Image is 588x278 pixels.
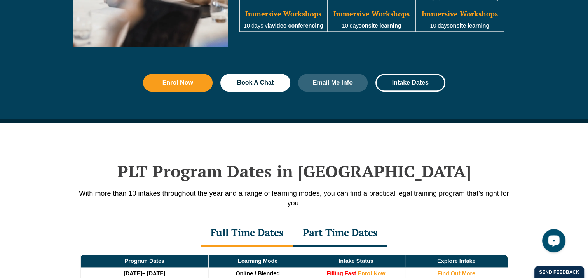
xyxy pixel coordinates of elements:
a: Email Me Info [298,74,368,92]
span: Enrol Now [162,80,193,86]
a: Find Out More [437,270,475,276]
span: Email Me Info [313,80,353,86]
td: Explore Intake [405,255,508,268]
a: Enrol Now [143,74,213,92]
h2: PLT Program Dates in [GEOGRAPHIC_DATA] [73,162,516,181]
p: With more than 10 intakes throughout the year and a range of learning modes, you can find a pract... [73,189,516,208]
a: Enrol Now [358,270,385,276]
a: Intake Dates [375,74,445,92]
td: Program Dates [80,255,209,268]
td: Learning Mode [209,255,307,268]
div: Part Time Dates [293,220,387,247]
span: Online / Blended [236,270,280,276]
span: Book A Chat [237,80,274,86]
div: Full Time Dates [201,220,293,247]
strong: [DATE] [124,270,142,276]
strong: Filling Fast [326,270,356,276]
a: Book A Chat [220,74,290,92]
span: Intake Dates [392,80,429,86]
td: Intake Status [307,255,405,268]
iframe: LiveChat chat widget [536,226,569,259]
a: [DATE]– [DATE] [124,270,165,276]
